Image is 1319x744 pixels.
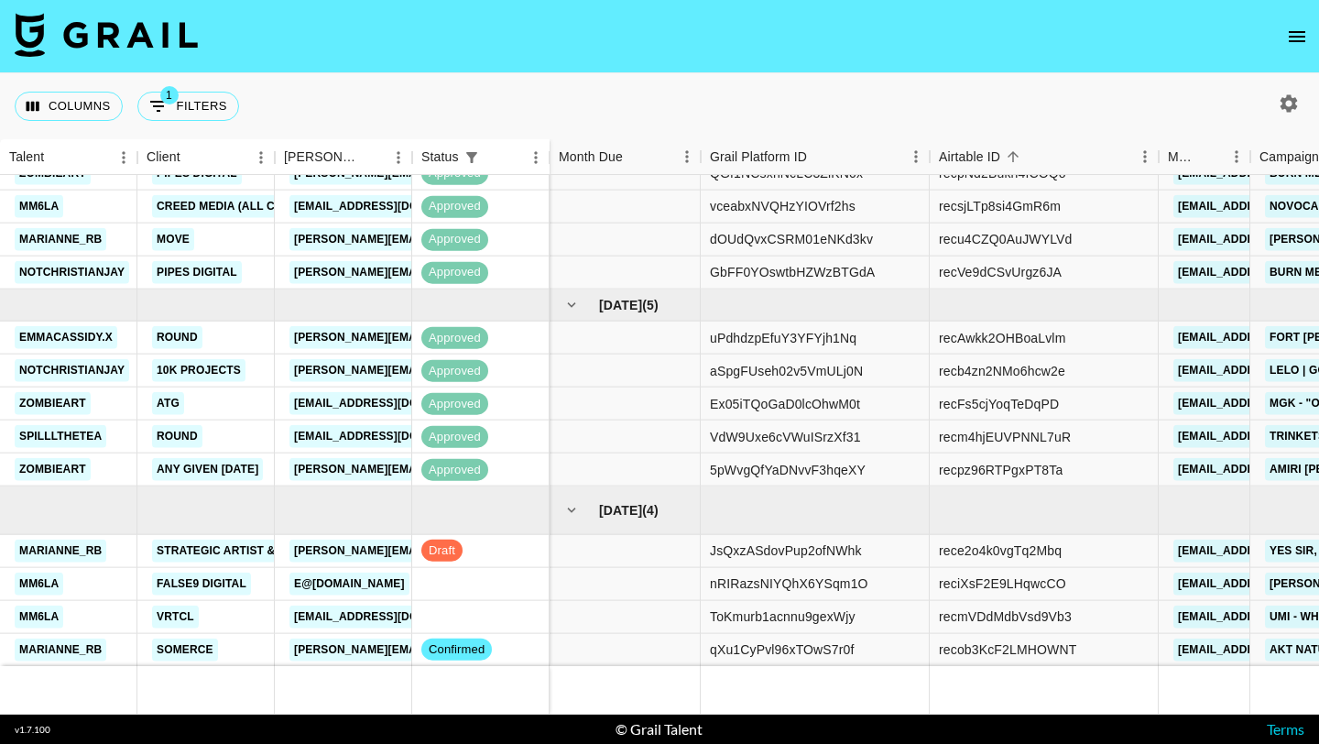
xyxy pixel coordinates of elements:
[15,638,106,661] a: marianne_rb
[459,145,485,170] div: 1 active filter
[15,13,198,57] img: Grail Talent
[289,392,495,415] a: [EMAIL_ADDRESS][DOMAIN_NAME]
[939,460,1063,478] div: recpz96RTPgxPT8Ta
[459,145,485,170] button: Show filters
[421,329,488,346] span: approved
[275,139,412,175] div: Booker
[522,144,550,171] button: Menu
[1131,143,1159,170] button: Menu
[359,145,385,170] button: Sort
[289,425,495,448] a: [EMAIL_ADDRESS][DOMAIN_NAME]
[701,139,930,175] div: Grail Platform ID
[710,361,863,379] div: aSpgFUseh02v5VmULj0N
[289,539,588,562] a: [PERSON_NAME][EMAIL_ADDRESS][DOMAIN_NAME]
[616,720,703,739] div: © Grail Talent
[15,392,91,415] a: zombieart
[939,427,1071,445] div: recm4hjEUVPNNL7uR
[710,574,868,593] div: nRIRazsNIYQhX6YSqm1O
[289,261,588,284] a: [PERSON_NAME][EMAIL_ADDRESS][DOMAIN_NAME]
[930,139,1159,175] div: Airtable ID
[15,425,106,448] a: spilllthetea
[180,145,206,170] button: Sort
[710,139,807,175] div: Grail Platform ID
[710,542,862,560] div: JsQxzASdovPup2ofNWhk
[421,231,488,248] span: approved
[15,92,123,121] button: Select columns
[939,328,1065,346] div: recAwkk2OHBoaLvlm
[152,228,194,251] a: MOVE
[412,139,550,175] div: Status
[15,359,129,382] a: notchristianjay
[152,572,251,595] a: False9 Digital
[147,139,180,175] div: Client
[939,394,1059,412] div: recFs5cjYoqTeDqPD
[152,458,263,481] a: Any given [DATE]
[559,498,584,523] button: hide children
[289,359,682,382] a: [PERSON_NAME][EMAIL_ADDRESS][PERSON_NAME][DOMAIN_NAME]
[939,574,1066,593] div: reciXsF2E9LHqwcCO
[421,139,459,175] div: Status
[15,228,106,251] a: marianne_rb
[421,395,488,412] span: approved
[421,542,463,560] span: draft
[15,605,63,628] a: mm6la
[807,144,833,170] button: Sort
[137,139,275,175] div: Client
[289,326,588,349] a: [PERSON_NAME][EMAIL_ADDRESS][DOMAIN_NAME]
[710,394,860,412] div: Ex05iTQoGaD0lcOhwM0t
[15,326,117,349] a: emmacassidy.x
[559,139,623,175] div: Month Due
[284,139,359,175] div: [PERSON_NAME]
[939,139,1000,175] div: Airtable ID
[152,539,355,562] a: Strategic Artist & Repertoire
[599,501,642,520] span: [DATE]
[137,92,239,121] button: Show filters
[289,228,588,251] a: [PERSON_NAME][EMAIL_ADDRESS][DOMAIN_NAME]
[902,143,930,170] button: Menu
[642,296,659,314] span: ( 5 )
[939,197,1061,215] div: recsjLTp8si4GmR6m
[1159,139,1250,175] div: Manager
[710,197,856,215] div: vceabxNVQHzYIOVrf2hs
[385,144,412,171] button: Menu
[939,607,1072,626] div: recmVDdMdbVsd9Vb3
[152,261,242,284] a: Pipes Digital
[1279,18,1315,55] button: open drawer
[1000,144,1026,170] button: Sort
[1223,143,1250,170] button: Menu
[421,461,488,478] span: approved
[152,195,343,218] a: Creed Media (All Campaigns)
[9,139,44,175] div: Talent
[1267,720,1304,738] a: Terms
[44,145,70,170] button: Sort
[152,638,218,661] a: Somerce
[421,198,488,215] span: approved
[15,261,129,284] a: notchristianjay
[289,605,495,628] a: [EMAIL_ADDRESS][DOMAIN_NAME]
[599,296,642,314] span: [DATE]
[421,264,488,281] span: approved
[939,640,1076,659] div: recob3KcF2LMHOWNT
[152,359,245,382] a: 10k Projects
[247,144,275,171] button: Menu
[421,641,492,659] span: confirmed
[15,572,63,595] a: mm6la
[559,292,584,318] button: hide children
[623,144,649,170] button: Sort
[1168,139,1197,175] div: Manager
[550,139,701,175] div: Month Due
[289,572,409,595] a: e@[DOMAIN_NAME]
[152,605,199,628] a: Vrtcl
[710,640,855,659] div: qXu1CyPvl96xTOwS7r0f
[289,195,495,218] a: [EMAIL_ADDRESS][DOMAIN_NAME]
[15,724,50,736] div: v 1.7.100
[710,427,861,445] div: VdW9Uxe6cVWuISrzXf31
[152,425,202,448] a: Round
[710,328,856,346] div: uPdhdzpEfuY3YFYjh1Nq
[289,638,682,661] a: [PERSON_NAME][EMAIL_ADDRESS][PERSON_NAME][DOMAIN_NAME]
[485,145,510,170] button: Sort
[421,428,488,445] span: approved
[289,458,588,481] a: [PERSON_NAME][EMAIL_ADDRESS][DOMAIN_NAME]
[710,230,873,248] div: dOUdQvxCSRM01eNKd3kv
[160,86,179,104] span: 1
